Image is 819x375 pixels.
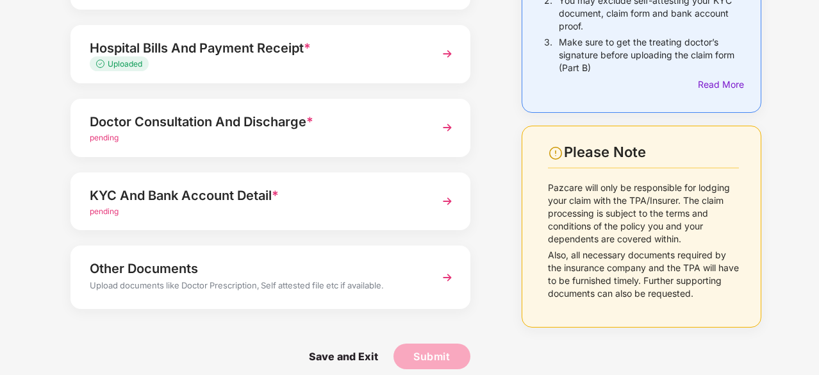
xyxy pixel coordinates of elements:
[544,36,552,74] p: 3.
[296,344,391,369] span: Save and Exit
[436,190,459,213] img: svg+xml;base64,PHN2ZyBpZD0iTmV4dCIgeG1sbnM9Imh0dHA6Ly93d3cudzMub3JnLzIwMDAvc3ZnIiB3aWR0aD0iMzYiIG...
[90,279,421,296] div: Upload documents like Doctor Prescription, Self attested file etc if available.
[108,59,142,69] span: Uploaded
[90,38,421,58] div: Hospital Bills And Payment Receipt
[698,78,739,92] div: Read More
[90,112,421,132] div: Doctor Consultation And Discharge
[548,181,739,246] p: Pazcare will only be responsible for lodging your claim with the TPA/Insurer. The claim processin...
[548,146,563,161] img: svg+xml;base64,PHN2ZyBpZD0iV2FybmluZ18tXzI0eDI0IiBkYXRhLW5hbWU9Ildhcm5pbmcgLSAyNHgyNCIgeG1sbnM9Im...
[436,116,459,139] img: svg+xml;base64,PHN2ZyBpZD0iTmV4dCIgeG1sbnM9Imh0dHA6Ly93d3cudzMub3JnLzIwMDAvc3ZnIiB3aWR0aD0iMzYiIG...
[559,36,739,74] p: Make sure to get the treating doctor’s signature before uploading the claim form (Part B)
[90,133,119,142] span: pending
[548,249,739,300] p: Also, all necessary documents required by the insurance company and the TPA will have to be furni...
[393,344,470,369] button: Submit
[96,60,108,68] img: svg+xml;base64,PHN2ZyB4bWxucz0iaHR0cDovL3d3dy53My5vcmcvMjAwMC9zdmciIHdpZHRoPSIxMy4zMzMiIGhlaWdodD...
[436,42,459,65] img: svg+xml;base64,PHN2ZyBpZD0iTmV4dCIgeG1sbnM9Imh0dHA6Ly93d3cudzMub3JnLzIwMDAvc3ZnIiB3aWR0aD0iMzYiIG...
[436,266,459,289] img: svg+xml;base64,PHN2ZyBpZD0iTmV4dCIgeG1sbnM9Imh0dHA6Ly93d3cudzMub3JnLzIwMDAvc3ZnIiB3aWR0aD0iMzYiIG...
[90,258,421,279] div: Other Documents
[90,206,119,216] span: pending
[90,185,421,206] div: KYC And Bank Account Detail
[564,144,739,161] div: Please Note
